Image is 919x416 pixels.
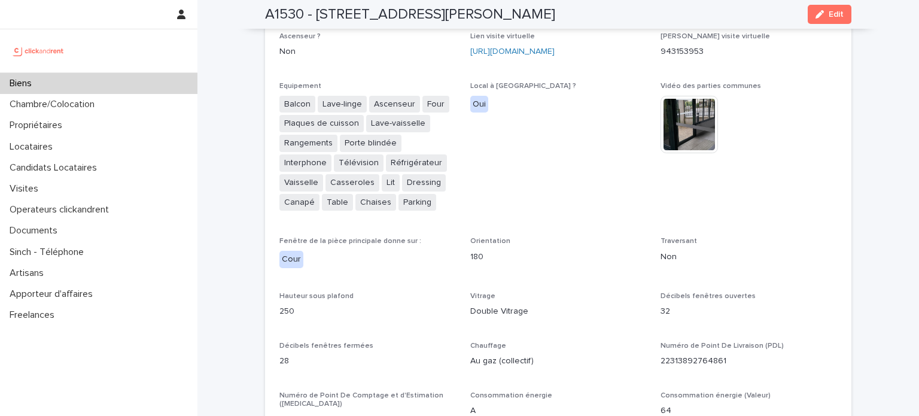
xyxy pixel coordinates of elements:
p: 250 [279,305,456,318]
button: Edit [808,5,851,24]
span: Télévision [334,154,384,172]
span: Vidéo des parties communes [661,83,761,90]
span: Equipement [279,83,321,90]
p: Freelances [5,309,64,321]
span: Lave-linge [318,96,367,113]
span: Four [422,96,449,113]
span: Edit [829,10,844,19]
span: Local à [GEOGRAPHIC_DATA] ? [470,83,576,90]
span: Canapé [279,194,319,211]
p: Locataires [5,141,62,153]
span: Table [322,194,353,211]
span: Consommation énergie [470,392,552,399]
p: Biens [5,78,41,89]
p: Visites [5,183,48,195]
span: Numéro de Point De Livraison (PDL) [661,342,784,350]
span: Consommation énergie (Valeur) [661,392,771,399]
span: Interphone [279,154,331,172]
p: Chambre/Colocation [5,99,104,110]
p: Operateurs clickandrent [5,204,118,215]
p: Non [279,45,456,58]
span: Lave-vaisselle [366,115,430,132]
a: [URL][DOMAIN_NAME] [470,47,555,56]
img: UCB0brd3T0yccxBKYDjQ [10,39,68,63]
p: 180 [470,251,647,263]
span: Lien visite virtuelle [470,33,535,40]
span: Balcon [279,96,315,113]
span: Fenêtre de la pièce principale donne sur : [279,238,421,245]
span: Parking [398,194,436,211]
span: Lit [382,174,400,192]
p: 28 [279,355,456,368]
span: Rangements [279,135,337,152]
p: Propriétaires [5,120,72,131]
div: Oui [470,96,488,113]
p: Au gaz (collectif) [470,355,647,368]
span: Réfrigérateur [386,154,447,172]
span: Casseroles [325,174,379,192]
div: Cour [279,251,303,268]
span: Hauteur sous plafond [279,293,354,300]
h2: A1530 - [STREET_ADDRESS][PERSON_NAME] [265,6,555,23]
p: Candidats Locataires [5,162,106,174]
p: 22313892764861 [661,355,837,368]
span: Chaises [355,194,396,211]
span: Décibels fenêtres ouvertes [661,293,756,300]
span: Vitrage [470,293,495,300]
span: Ascenseur ? [279,33,321,40]
p: Double Vitrage [470,305,647,318]
span: Orientation [470,238,510,245]
p: Documents [5,225,67,236]
p: Apporteur d'affaires [5,289,102,300]
span: Numéro de Point De Comptage et d'Estimation ([MEDICAL_DATA]) [279,392,443,408]
p: 32 [661,305,837,318]
span: Dressing [402,174,446,192]
span: Vaisselle [279,174,323,192]
span: Porte blindée [340,135,401,152]
p: 943153953 [661,45,837,58]
span: Traversant [661,238,697,245]
p: Artisans [5,268,53,279]
span: Décibels fenêtres fermées [279,342,373,350]
span: Chauffage [470,342,506,350]
span: Ascenseur [369,96,420,113]
span: [PERSON_NAME] visite virtuelle [661,33,770,40]
span: Plaques de cuisson [279,115,364,132]
p: Non [661,251,837,263]
p: Sinch - Téléphone [5,247,93,258]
